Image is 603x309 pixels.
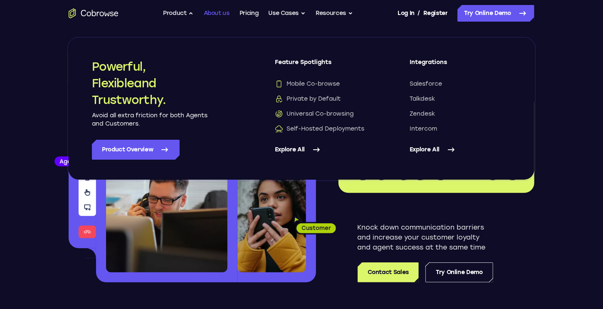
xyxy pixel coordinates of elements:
[410,110,511,118] a: Zendesk
[106,124,227,272] img: A customer support agent talking on the phone
[457,5,534,22] a: Try Online Demo
[275,110,376,118] a: Universal Co-browsingUniversal Co-browsing
[358,262,419,282] a: Contact Sales
[92,58,208,108] h2: Powerful, Flexible and Trustworthy.
[268,5,306,22] button: Use Cases
[410,80,442,88] span: Salesforce
[424,5,448,22] a: Register
[275,125,376,133] a: Self-Hosted DeploymentsSelf-Hosted Deployments
[275,95,283,103] img: Private by Default
[237,174,306,272] img: A customer holding their phone
[275,80,340,88] span: Mobile Co-browse
[275,80,283,88] img: Mobile Co-browse
[275,125,283,133] img: Self-Hosted Deployments
[275,95,376,103] a: Private by DefaultPrivate by Default
[275,80,376,88] a: Mobile Co-browseMobile Co-browse
[316,5,353,22] button: Resources
[275,125,364,133] span: Self-Hosted Deployments
[92,111,208,128] p: Avoid all extra friction for both Agents and Customers.
[275,110,353,118] span: Universal Co-browsing
[410,125,511,133] a: Intercom
[418,8,420,18] span: /
[410,125,437,133] span: Intercom
[357,222,493,252] p: Knock down communication barriers and increase your customer loyalty and agent success at the sam...
[410,80,511,88] a: Salesforce
[410,95,435,103] span: Talkdesk
[398,5,414,22] a: Log In
[425,262,493,282] a: Try Online Demo
[410,140,511,160] a: Explore All
[410,95,511,103] a: Talkdesk
[410,110,435,118] span: Zendesk
[240,5,259,22] a: Pricing
[275,110,283,118] img: Universal Co-browsing
[275,58,376,73] span: Feature Spotlights
[69,8,119,18] a: Go to the home page
[275,95,341,103] span: Private by Default
[204,5,230,22] a: About us
[275,140,376,160] a: Explore All
[163,5,194,22] button: Product
[92,140,180,160] a: Product Overview
[410,58,511,73] span: Integrations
